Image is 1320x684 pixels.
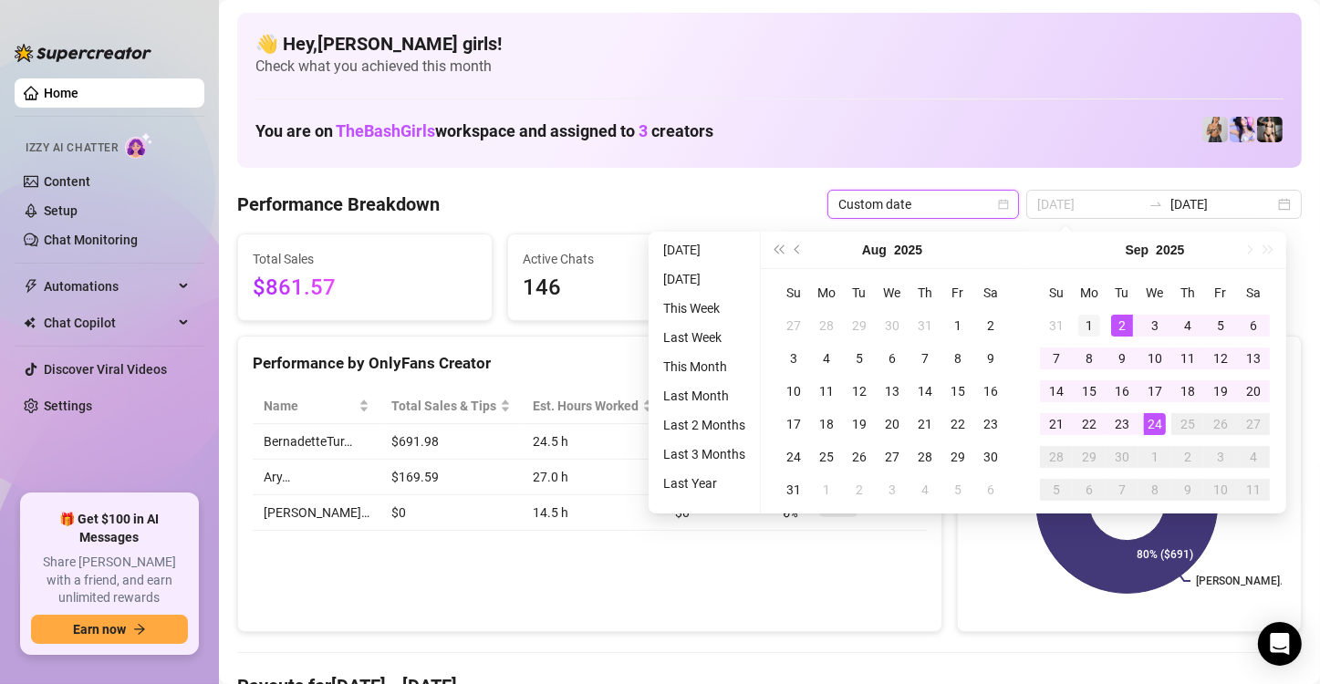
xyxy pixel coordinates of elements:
[1204,408,1237,440] td: 2025-09-26
[1138,473,1171,506] td: 2025-10-08
[876,440,909,473] td: 2025-08-27
[1138,375,1171,408] td: 2025-09-17
[1156,232,1184,268] button: Choose a year
[1237,276,1270,309] th: Sa
[1106,375,1138,408] td: 2025-09-16
[523,271,747,306] span: 146
[894,232,922,268] button: Choose a year
[1196,575,1288,587] text: [PERSON_NAME]...
[1177,446,1199,468] div: 2
[1138,342,1171,375] td: 2025-09-10
[1177,479,1199,501] div: 9
[998,199,1009,210] span: calendar
[843,440,876,473] td: 2025-08-26
[980,446,1002,468] div: 30
[947,315,969,337] div: 1
[1045,413,1067,435] div: 21
[848,446,870,468] div: 26
[1073,309,1106,342] td: 2025-09-01
[1045,347,1067,369] div: 7
[1242,479,1264,501] div: 11
[1171,375,1204,408] td: 2025-09-18
[810,309,843,342] td: 2025-07-28
[656,443,753,465] li: Last 3 Months
[941,440,974,473] td: 2025-08-29
[1078,479,1100,501] div: 6
[876,473,909,506] td: 2025-09-03
[881,347,903,369] div: 6
[816,446,837,468] div: 25
[1204,375,1237,408] td: 2025-09-19
[783,315,805,337] div: 27
[1258,622,1302,666] div: Open Intercom Messenger
[788,232,808,268] button: Previous month (PageUp)
[1106,309,1138,342] td: 2025-09-02
[909,309,941,342] td: 2025-07-31
[253,495,380,531] td: [PERSON_NAME]…
[1204,342,1237,375] td: 2025-09-12
[1242,380,1264,402] div: 20
[1040,440,1073,473] td: 2025-09-28
[1106,408,1138,440] td: 2025-09-23
[1204,309,1237,342] td: 2025-09-05
[810,276,843,309] th: Mo
[909,276,941,309] th: Th
[15,44,151,62] img: logo-BBDzfeDw.svg
[848,347,870,369] div: 5
[656,268,753,290] li: [DATE]
[1111,347,1133,369] div: 9
[1177,380,1199,402] div: 18
[947,479,969,501] div: 5
[974,276,1007,309] th: Sa
[1073,276,1106,309] th: Mo
[1040,342,1073,375] td: 2025-09-07
[1177,315,1199,337] div: 4
[777,342,810,375] td: 2025-08-03
[1149,197,1163,212] span: swap-right
[848,479,870,501] div: 2
[336,121,435,140] span: TheBashGirls
[947,413,969,435] div: 22
[1171,408,1204,440] td: 2025-09-25
[1237,473,1270,506] td: 2025-10-11
[1242,347,1264,369] div: 13
[1171,473,1204,506] td: 2025-10-09
[777,440,810,473] td: 2025-08-24
[380,389,522,424] th: Total Sales & Tips
[1149,197,1163,212] span: to
[1138,276,1171,309] th: We
[24,316,36,329] img: Chat Copilot
[44,174,90,189] a: Content
[1210,446,1232,468] div: 3
[1045,446,1067,468] div: 28
[914,446,936,468] div: 28
[1073,473,1106,506] td: 2025-10-06
[881,413,903,435] div: 20
[876,276,909,309] th: We
[133,623,146,636] span: arrow-right
[1111,446,1133,468] div: 30
[253,424,380,460] td: BernadetteTur…
[391,396,496,416] span: Total Sales & Tips
[44,272,173,301] span: Automations
[44,86,78,100] a: Home
[1045,315,1067,337] div: 31
[237,192,440,217] h4: Performance Breakdown
[380,460,522,495] td: $169.59
[253,389,380,424] th: Name
[1202,117,1228,142] img: BernadetteTur
[768,232,788,268] button: Last year (Control + left)
[656,326,753,348] li: Last Week
[656,239,753,261] li: [DATE]
[1078,380,1100,402] div: 15
[1111,479,1133,501] div: 7
[777,276,810,309] th: Su
[843,342,876,375] td: 2025-08-05
[974,342,1007,375] td: 2025-08-09
[881,446,903,468] div: 27
[783,446,805,468] div: 24
[44,233,138,247] a: Chat Monitoring
[656,356,753,378] li: This Month
[1210,413,1232,435] div: 26
[1144,347,1166,369] div: 10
